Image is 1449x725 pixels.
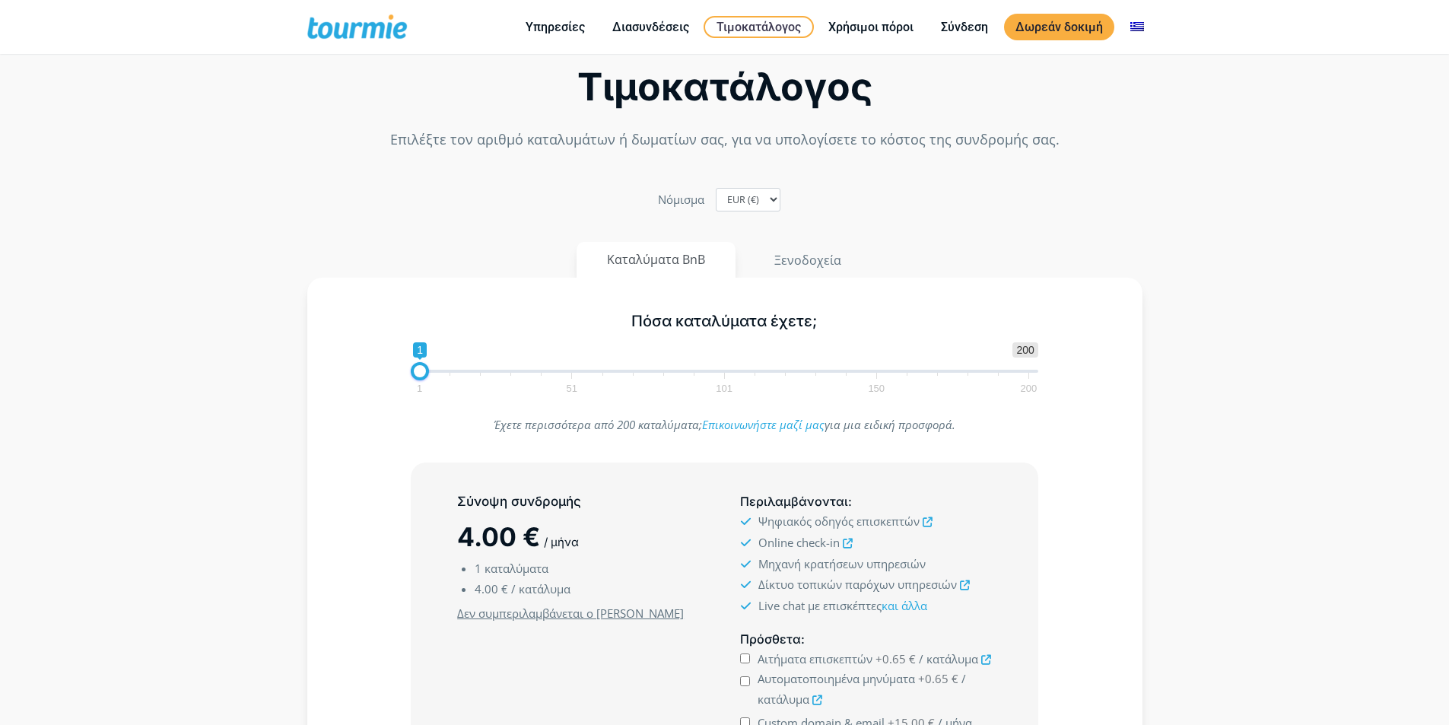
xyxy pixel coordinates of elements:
[601,17,701,37] a: Διασυνδέσεις
[307,69,1142,105] h2: Τιμοκατάλογος
[485,561,548,576] span: καταλύματα
[511,581,570,596] span: / κατάλυμα
[475,581,508,596] span: 4.00 €
[475,561,481,576] span: 1
[882,598,927,613] a: και άλλα
[758,598,927,613] span: Live chat με επισκέπτες
[413,342,427,358] span: 1
[740,492,991,511] h5: :
[743,242,872,278] button: Ξενοδοχεία
[514,17,596,37] a: Υπηρεσίες
[1018,385,1040,392] span: 200
[457,492,708,511] h5: Σύνοψη συνδρομής
[411,415,1038,435] p: Έχετε περισσότερα από 200 καταλύματα; για μια ειδική προσφορά.
[1012,342,1037,358] span: 200
[758,577,957,592] span: Δίκτυο τοπικών παρόχων υπηρεσιών
[918,671,958,686] span: +0.65 €
[702,417,825,432] a: Επικοινωνήστε μαζί μας
[564,385,580,392] span: 51
[740,630,991,649] h5: :
[544,535,579,549] span: / μήνα
[457,521,540,552] span: 4.00 €
[758,651,872,666] span: Αιτήματα επισκεπτών
[740,631,801,647] span: Πρόσθετα
[758,671,915,686] span: Αυτοματοποιημένα μηνύματα
[577,242,736,278] button: Καταλύματα BnB
[411,312,1038,331] h5: Πόσα καταλύματα έχετε;
[704,16,814,38] a: Τιμοκατάλογος
[415,385,424,392] span: 1
[758,514,920,529] span: Ψηφιακός οδηγός επισκεπτών
[758,556,926,571] span: Μηχανή κρατήσεων υπηρεσιών
[713,385,735,392] span: 101
[1004,14,1114,40] a: Δωρεάν δοκιμή
[866,385,887,392] span: 150
[307,129,1142,150] p: Επιλέξτε τον αριθμό καταλυμάτων ή δωματίων σας, για να υπολογίσετε το κόστος της συνδρομής σας.
[929,17,999,37] a: Σύνδεση
[758,535,840,550] span: Online check-in
[740,494,848,509] span: Περιλαμβάνονται
[919,651,978,666] span: / κατάλυμα
[457,606,684,621] u: Δεν συμπεριλαμβάνεται ο [PERSON_NAME]
[658,189,704,210] label: Nόμισμα
[817,17,925,37] a: Χρήσιμοι πόροι
[875,651,916,666] span: +0.65 €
